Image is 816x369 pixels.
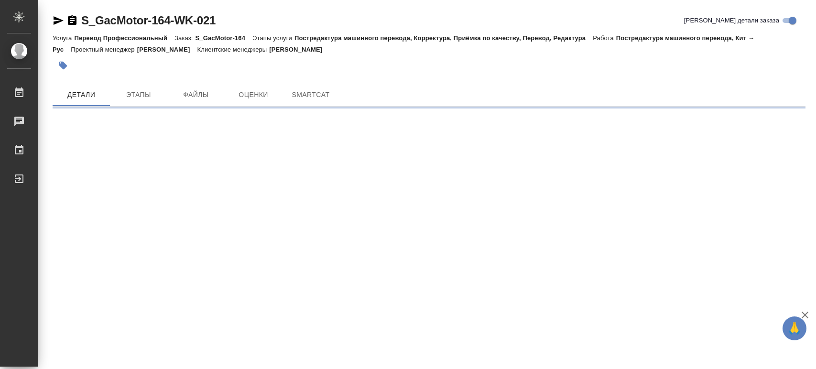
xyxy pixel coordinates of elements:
[53,55,74,76] button: Добавить тэг
[684,16,779,25] span: [PERSON_NAME] детали заказа
[197,46,270,53] p: Клиентские менеджеры
[593,34,616,42] p: Работа
[288,89,334,101] span: SmartCat
[116,89,162,101] span: Этапы
[294,34,593,42] p: Постредактура машинного перевода, Корректура, Приёмка по качеству, Перевод, Редактура
[196,34,253,42] p: S_GacMotor-164
[252,34,294,42] p: Этапы услуги
[58,89,104,101] span: Детали
[81,14,216,27] a: S_GacMotor-164-WK-021
[269,46,329,53] p: [PERSON_NAME]
[786,318,803,338] span: 🙏
[53,34,74,42] p: Услуга
[66,15,78,26] button: Скопировать ссылку
[230,89,276,101] span: Оценки
[137,46,197,53] p: [PERSON_NAME]
[173,89,219,101] span: Файлы
[174,34,195,42] p: Заказ:
[783,316,806,340] button: 🙏
[71,46,137,53] p: Проектный менеджер
[53,15,64,26] button: Скопировать ссылку для ЯМессенджера
[74,34,174,42] p: Перевод Профессиональный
